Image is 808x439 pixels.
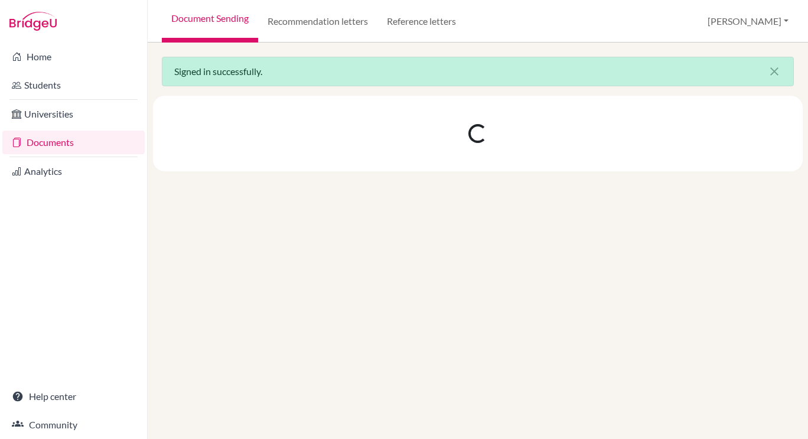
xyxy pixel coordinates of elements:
a: Community [2,413,145,437]
div: Signed in successfully. [162,57,794,86]
a: Documents [2,131,145,154]
a: Students [2,73,145,97]
button: Close [755,57,793,86]
img: Bridge-U [9,12,57,31]
a: Help center [2,385,145,408]
button: [PERSON_NAME] [702,10,794,32]
a: Analytics [2,160,145,183]
i: close [767,64,781,79]
a: Home [2,45,145,69]
a: Universities [2,102,145,126]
